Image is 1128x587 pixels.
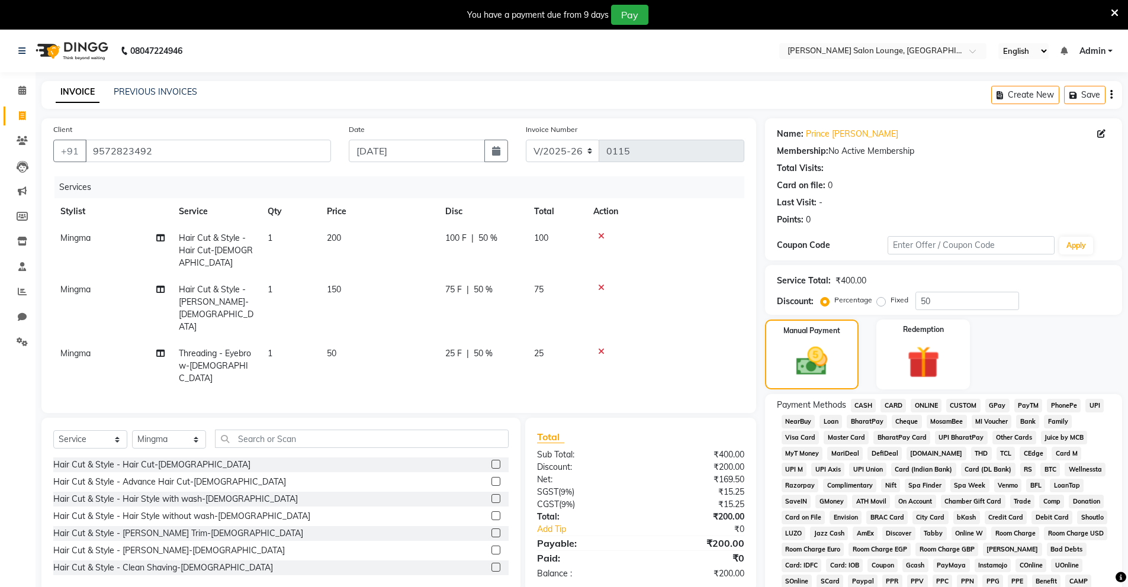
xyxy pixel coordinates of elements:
span: 50 [327,348,336,359]
div: Discount: [528,461,641,473]
input: Search by Name/Mobile/Email/Code [85,140,331,162]
span: Trade [1010,495,1035,508]
div: Name: [777,128,804,140]
div: Sub Total: [528,449,641,461]
span: ONLINE [911,399,941,412]
b: 08047224946 [130,34,182,67]
button: Save [1064,86,1105,104]
span: Jazz Cash [810,527,848,540]
th: Disc [438,198,527,225]
div: Card on file: [777,179,825,192]
th: Price [320,198,438,225]
span: Payment Methods [777,399,846,411]
span: CARD [880,399,906,412]
label: Redemption [903,324,944,335]
div: Total Visits: [777,162,824,175]
div: Hair Cut & Style - [PERSON_NAME] Trim-[DEMOGRAPHIC_DATA] [53,527,303,540]
span: | [471,232,474,244]
span: Instamojo [975,559,1011,572]
label: Manual Payment [783,325,840,336]
span: Hair Cut & Style - Hair Cut-[DEMOGRAPHIC_DATA] [179,233,253,268]
span: Mingma [60,348,91,359]
div: ₹0 [641,551,753,565]
span: Card (DL Bank) [961,463,1015,476]
th: Stylist [53,198,172,225]
span: PayTM [1014,399,1043,412]
span: 100 [534,233,548,243]
span: SGST [537,486,558,497]
div: No Active Membership [777,145,1110,157]
div: Hair Cut & Style - Hair Cut-[DEMOGRAPHIC_DATA] [53,459,250,471]
button: Pay [611,5,648,25]
span: UOnline [1051,559,1082,572]
span: CUSTOM [946,399,981,412]
span: Room Charge Euro [782,543,844,556]
span: Card M [1052,447,1081,460]
span: BharatPay Card [873,431,930,444]
span: Complimentary [823,479,876,492]
span: Mingma [60,284,91,295]
span: 1 [268,348,272,359]
span: Card: IDFC [782,559,822,572]
span: Shoutlo [1077,511,1107,524]
span: Cheque [892,415,922,428]
div: Balance : [528,567,641,580]
span: RS [1020,463,1036,476]
div: ₹200.00 [641,511,753,523]
span: Bad Debts [1047,543,1087,556]
span: 200 [327,233,341,243]
span: Loan [820,415,842,428]
span: Venmo [994,479,1022,492]
div: ₹200.00 [641,536,753,550]
span: COnline [1015,559,1046,572]
input: Enter Offer / Coupon Code [888,236,1055,254]
span: Family [1044,415,1072,428]
span: On Account [895,495,936,508]
span: Total [537,431,564,443]
span: bKash [953,511,980,524]
div: ₹200.00 [641,461,753,473]
img: _gift.svg [897,342,950,382]
span: UPI BharatPay [935,431,988,444]
a: INVOICE [56,82,99,103]
img: _cash.svg [786,343,837,379]
span: BRAC Card [866,511,908,524]
div: ₹400.00 [835,275,866,287]
span: Coupon [867,559,898,572]
span: UPI Union [849,463,886,476]
span: NearBuy [782,415,815,428]
label: Date [349,124,365,135]
div: Hair Cut & Style - Advance Hair Cut-[DEMOGRAPHIC_DATA] [53,476,286,488]
span: 1 [268,233,272,243]
div: Hair Cut & Style - [PERSON_NAME]-[DEMOGRAPHIC_DATA] [53,544,285,557]
div: 0 [806,214,811,226]
th: Service [172,198,261,225]
div: You have a payment due from 9 days [467,9,609,21]
span: BTC [1040,463,1060,476]
div: 0 [828,179,833,192]
span: 9% [561,487,572,496]
button: Create New [991,86,1059,104]
span: City Card [912,511,949,524]
span: Room Charge GBP [915,543,978,556]
span: 75 [534,284,544,295]
span: TCL [997,447,1015,460]
span: Tabby [920,527,947,540]
label: Percentage [834,295,872,305]
div: ₹200.00 [641,567,753,580]
span: [DOMAIN_NAME] [907,447,966,460]
span: Spa Finder [905,479,946,492]
span: 75 F [445,283,462,296]
span: PayMaya [933,559,970,572]
span: Discover [882,527,915,540]
span: | [467,347,469,360]
div: Coupon Code [777,239,888,251]
span: LoanTap [1050,479,1084,492]
span: UPI M [782,463,807,476]
div: - [819,196,822,209]
div: Membership: [777,145,828,157]
div: Service Total: [777,275,831,287]
span: Debit Card [1031,511,1072,524]
span: [PERSON_NAME] [983,543,1042,556]
label: Client [53,124,72,135]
